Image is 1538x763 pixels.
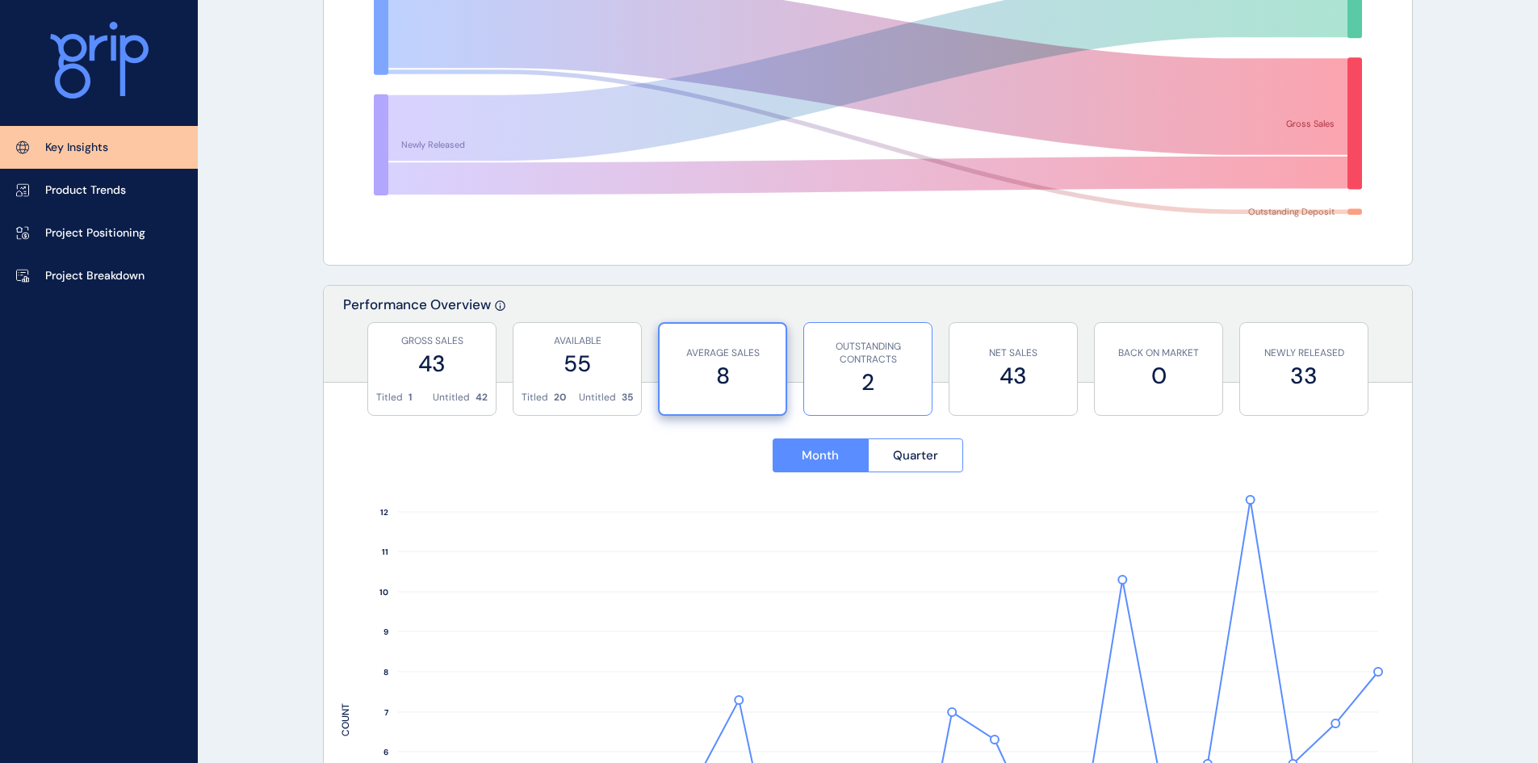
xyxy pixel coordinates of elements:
[382,547,388,557] text: 11
[622,391,633,405] p: 35
[383,627,388,637] text: 9
[339,703,352,736] text: COUNT
[958,360,1069,392] label: 43
[773,438,868,472] button: Month
[476,391,488,405] p: 42
[893,447,938,463] span: Quarter
[1248,360,1360,392] label: 33
[376,391,403,405] p: Titled
[433,391,470,405] p: Untitled
[384,707,389,718] text: 7
[868,438,964,472] button: Quarter
[45,182,126,199] p: Product Trends
[383,667,388,677] text: 8
[45,268,145,284] p: Project Breakdown
[668,346,777,360] p: AVERAGE SALES
[383,747,388,757] text: 6
[554,391,566,405] p: 20
[409,391,412,405] p: 1
[45,225,145,241] p: Project Positioning
[1103,346,1214,360] p: BACK ON MARKET
[380,507,388,518] text: 12
[522,348,633,379] label: 55
[812,367,924,398] label: 2
[45,140,108,156] p: Key Insights
[376,334,488,348] p: GROSS SALES
[958,346,1069,360] p: NET SALES
[522,334,633,348] p: AVAILABLE
[579,391,616,405] p: Untitled
[668,360,777,392] label: 8
[1248,346,1360,360] p: NEWLY RELEASED
[343,296,491,382] p: Performance Overview
[376,348,488,379] label: 43
[379,587,388,597] text: 10
[1103,360,1214,392] label: 0
[522,391,548,405] p: Titled
[812,340,924,367] p: OUTSTANDING CONTRACTS
[802,447,839,463] span: Month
